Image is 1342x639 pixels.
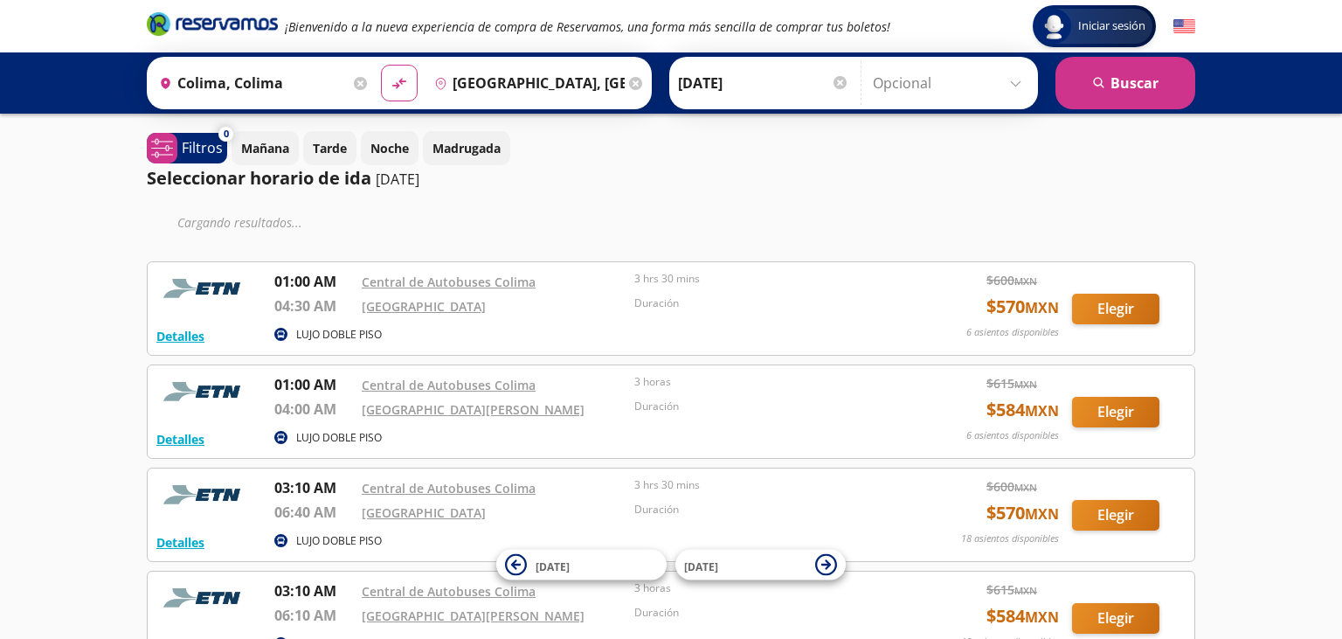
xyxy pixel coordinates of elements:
[274,295,353,316] p: 04:30 AM
[274,580,353,601] p: 03:10 AM
[634,605,898,621] p: Duración
[274,477,353,498] p: 03:10 AM
[1014,378,1037,391] small: MXN
[961,531,1059,546] p: 18 asientos disponibles
[156,580,252,615] img: RESERVAMOS
[147,10,278,37] i: Brand Logo
[313,139,347,157] p: Tarde
[1025,504,1059,524] small: MXN
[432,139,501,157] p: Madrugada
[177,214,302,231] em: Cargando resultados ...
[362,480,536,497] a: Central de Autobuses Colima
[1025,298,1059,317] small: MXN
[1025,608,1059,627] small: MXN
[224,127,229,142] span: 0
[634,374,898,390] p: 3 horas
[986,374,1037,392] span: $ 615
[156,430,204,448] button: Detalles
[152,61,349,105] input: Buscar Origen
[362,377,536,393] a: Central de Autobuses Colima
[536,559,570,573] span: [DATE]
[634,477,898,493] p: 3 hrs 30 mins
[156,327,204,345] button: Detalles
[1014,274,1037,288] small: MXN
[241,139,289,157] p: Mañana
[296,430,382,446] p: LUJO DOBLE PISO
[274,399,353,420] p: 04:00 AM
[496,550,667,580] button: [DATE]
[156,271,252,306] img: RESERVAMOS
[1014,584,1037,597] small: MXN
[376,169,419,190] p: [DATE]
[1014,481,1037,494] small: MXN
[423,131,510,165] button: Madrugada
[370,139,409,157] p: Noche
[684,559,718,573] span: [DATE]
[966,428,1059,443] p: 6 asientos disponibles
[156,374,252,409] img: RESERVAMOS
[634,399,898,414] p: Duración
[986,294,1059,320] span: $ 570
[362,298,486,315] a: [GEOGRAPHIC_DATA]
[156,533,204,552] button: Detalles
[986,397,1059,423] span: $ 584
[1072,500,1159,531] button: Elegir
[303,131,356,165] button: Tarde
[1173,16,1195,38] button: English
[986,477,1037,496] span: $ 600
[634,502,898,517] p: Duración
[986,271,1037,289] span: $ 600
[274,374,353,395] p: 01:00 AM
[274,502,353,523] p: 06:40 AM
[986,500,1059,526] span: $ 570
[296,327,382,343] p: LUJO DOBLE PISO
[986,580,1037,599] span: $ 615
[362,274,536,290] a: Central de Autobuses Colima
[678,61,849,105] input: Elegir Fecha
[986,603,1059,629] span: $ 584
[1072,294,1159,324] button: Elegir
[966,325,1059,340] p: 6 asientos disponibles
[296,533,382,549] p: LUJO DOBLE PISO
[362,401,585,418] a: [GEOGRAPHIC_DATA][PERSON_NAME]
[147,165,371,191] p: Seleccionar horario de ida
[675,550,846,580] button: [DATE]
[1071,17,1152,35] span: Iniciar sesión
[362,583,536,600] a: Central de Autobuses Colima
[634,295,898,311] p: Duración
[274,271,353,292] p: 01:00 AM
[182,137,223,158] p: Filtros
[274,605,353,626] p: 06:10 AM
[285,18,890,35] em: ¡Bienvenido a la nueva experiencia de compra de Reservamos, una forma más sencilla de comprar tus...
[1072,397,1159,427] button: Elegir
[232,131,299,165] button: Mañana
[147,10,278,42] a: Brand Logo
[1072,603,1159,634] button: Elegir
[156,477,252,512] img: RESERVAMOS
[147,133,227,163] button: 0Filtros
[1025,401,1059,420] small: MXN
[634,271,898,287] p: 3 hrs 30 mins
[362,608,585,624] a: [GEOGRAPHIC_DATA][PERSON_NAME]
[634,580,898,596] p: 3 horas
[361,131,419,165] button: Noche
[427,61,625,105] input: Buscar Destino
[1055,57,1195,109] button: Buscar
[362,504,486,521] a: [GEOGRAPHIC_DATA]
[873,61,1029,105] input: Opcional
